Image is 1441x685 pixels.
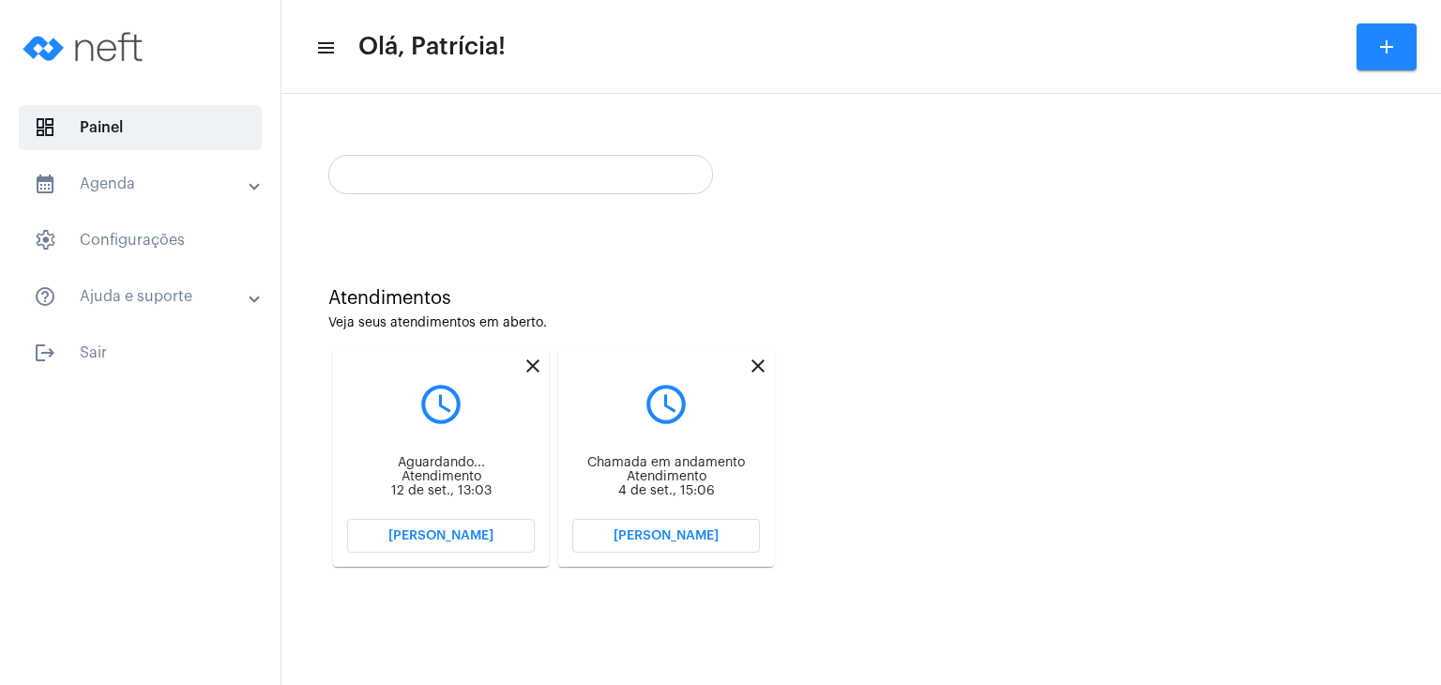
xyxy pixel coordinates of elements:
mat-icon: sidenav icon [315,37,334,59]
mat-icon: query_builder [347,381,535,428]
mat-icon: sidenav icon [34,342,56,364]
mat-panel-title: Agenda [34,173,250,195]
span: Sair [19,330,262,375]
div: Atendimento [347,470,535,484]
span: Painel [19,105,262,150]
mat-icon: sidenav icon [34,173,56,195]
mat-panel-title: Ajuda e suporte [34,285,250,308]
button: [PERSON_NAME] [572,519,760,553]
div: Atendimento [572,470,760,484]
span: sidenav icon [34,116,56,139]
span: Configurações [19,218,262,263]
mat-expansion-panel-header: sidenav iconAjuda e suporte [11,274,281,319]
span: [PERSON_NAME] [388,529,493,542]
div: Aguardando... [347,456,535,470]
button: [PERSON_NAME] [347,519,535,553]
mat-icon: close [747,355,769,377]
div: Veja seus atendimentos em aberto. [328,316,1394,330]
span: Olá, Patrícia! [358,32,506,62]
mat-icon: close [522,355,544,377]
img: logo-neft-novo-2.png [15,9,156,84]
mat-icon: query_builder [572,381,760,428]
div: Atendimentos [328,288,1394,309]
mat-icon: add [1375,36,1398,58]
mat-icon: sidenav icon [34,285,56,308]
span: sidenav icon [34,229,56,251]
mat-expansion-panel-header: sidenav iconAgenda [11,161,281,206]
span: [PERSON_NAME] [614,529,719,542]
div: 12 de set., 13:03 [347,484,535,498]
div: Chamada em andamento [572,456,760,470]
div: 4 de set., 15:06 [572,484,760,498]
